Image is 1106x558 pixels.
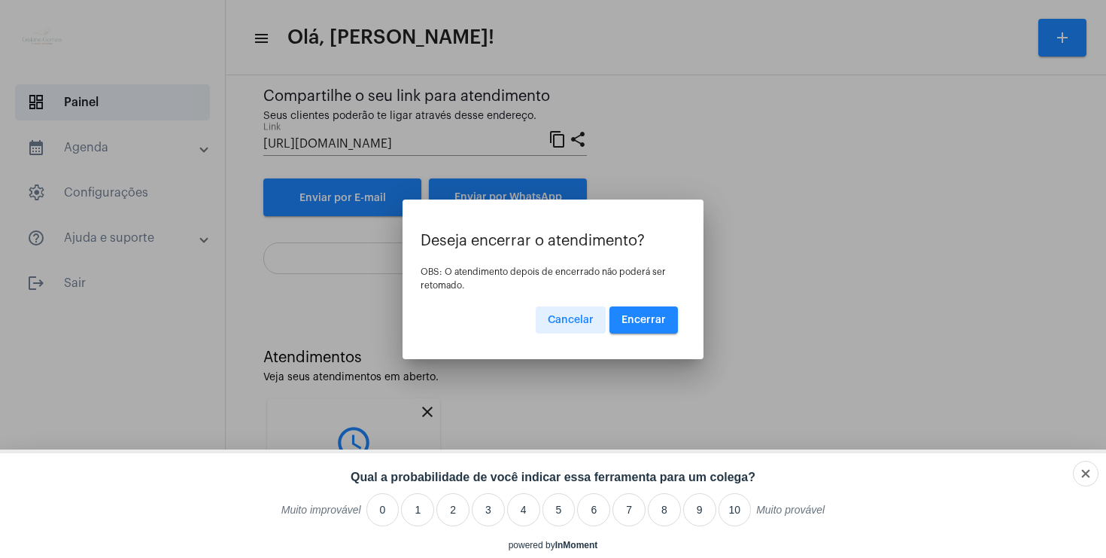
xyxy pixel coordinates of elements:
[648,493,681,526] li: 8
[621,315,666,325] span: Encerrar
[609,306,678,334] button: Encerrar
[577,493,610,526] li: 6
[542,493,576,526] li: 5
[612,493,646,526] li: 7
[281,504,361,526] label: Muito improvável
[548,315,594,325] span: Cancelar
[421,233,685,249] p: Deseja encerrar o atendimento?
[401,493,434,526] li: 1
[436,493,469,526] li: 2
[536,306,606,334] button: Cancelar
[366,493,400,526] li: 0
[719,493,752,526] li: 10
[421,267,666,290] span: OBS: O atendimento depois de encerrado não poderá ser retomado.
[507,493,540,526] li: 4
[509,540,598,550] div: powered by inmoment
[1073,461,1098,486] div: Close survey
[472,493,505,526] li: 3
[756,504,825,526] label: Muito provável
[683,493,716,526] li: 9
[555,540,598,550] a: InMoment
